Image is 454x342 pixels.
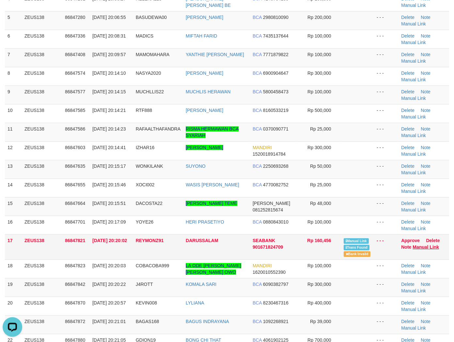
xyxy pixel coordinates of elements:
a: Delete [401,108,414,113]
td: - - - [374,104,399,123]
td: ZEUS138 [22,141,62,160]
span: [DATE] 20:14:41 [92,145,126,150]
span: Copy 7771879822 to clipboard [263,52,289,57]
span: Manually Linked [344,238,369,244]
td: - - - [374,278,399,297]
a: Delete [426,238,440,243]
span: Copy 7435137644 to clipboard [263,33,289,39]
td: - - - [374,48,399,67]
a: Manual Link [401,40,426,45]
a: Note [421,33,431,39]
a: Note [421,15,431,20]
a: Manual Link [401,77,426,82]
span: Copy 1520018914784 to clipboard [253,151,286,157]
span: Rp 500,000 [307,108,331,113]
a: Manual Link [401,307,426,312]
span: Copy 1620010552390 to clipboard [253,270,286,275]
span: COBACOBA999 [136,263,169,268]
span: MUCHLLIS22 [136,89,164,94]
span: Rp 25,000 [310,182,331,187]
a: Manual Link [401,3,426,8]
span: Rp 300,000 [307,282,331,287]
a: Note [421,282,431,287]
td: ZEUS138 [22,278,62,297]
span: Copy 5800458473 to clipboard [263,89,289,94]
span: [DATE] 20:08:31 [92,33,126,39]
span: [DATE] 20:20:02 [92,238,127,243]
span: Copy 0880843010 to clipboard [263,219,289,225]
td: ZEUS138 [22,197,62,216]
span: RTF888 [136,108,152,113]
td: 9 [5,85,22,104]
td: 11 [5,123,22,141]
td: 14 [5,179,22,197]
span: BCA [253,70,262,76]
a: Delete [401,15,414,20]
span: REYMONZ91 [136,238,164,243]
td: 15 [5,197,22,216]
td: 19 [5,278,22,297]
span: Copy 2980810090 to clipboard [263,15,289,20]
a: Note [421,182,431,187]
a: Delete [401,182,414,187]
td: ZEUS138 [22,160,62,179]
a: Note [421,163,431,169]
td: - - - [374,85,399,104]
span: MANDIRI [253,145,272,150]
td: ZEUS138 [22,11,62,30]
td: - - - [374,67,399,85]
td: 16 [5,216,22,234]
a: YANTHIE [PERSON_NAME] [186,52,244,57]
span: Rp 100,000 [307,263,331,268]
td: 20 [5,297,22,315]
span: BAGAS168 [136,319,159,324]
a: Delete [401,300,414,305]
span: WONKILANK [136,163,163,169]
a: Manual Link [401,288,426,293]
span: [DATE] 20:15:51 [92,201,126,206]
a: Note [421,300,431,305]
span: BCA [253,163,262,169]
td: - - - [374,179,399,197]
span: BCA [253,300,262,305]
a: HERI PRASETIYO [186,219,224,225]
td: 10 [5,104,22,123]
span: 86847280 [65,15,85,20]
a: RISMA HERMAWAN BCA SYARIAH [186,126,239,138]
span: Rp 48,000 [310,201,331,206]
a: Note [421,108,431,113]
td: 8 [5,67,22,85]
td: ZEUS138 [22,67,62,85]
span: Bank is not match [344,251,370,257]
a: Delete [401,52,414,57]
td: - - - [374,259,399,278]
a: Delete [401,282,414,287]
span: Copy 6090382797 to clipboard [263,282,289,287]
span: BASUDEWA00 [136,15,167,20]
a: Note [421,145,431,150]
span: 86847574 [65,70,85,76]
a: Note [421,201,431,206]
td: ZEUS138 [22,30,62,48]
a: Manual Link [401,96,426,101]
span: 86847577 [65,89,85,94]
span: NASYA2020 [136,70,161,76]
a: [PERSON_NAME] [186,70,223,76]
span: Rp 100,000 [307,52,331,57]
a: Delete [401,70,414,76]
td: ZEUS138 [22,297,62,315]
span: Rp 160,456 [307,238,331,243]
a: Note [401,244,411,250]
a: Manual Link [413,244,439,250]
span: MAMOMAHARA [136,52,169,57]
a: Note [421,263,431,268]
a: Delete [401,89,414,94]
a: Manual Link [401,114,426,119]
td: 7 [5,48,22,67]
td: ZEUS138 [22,234,62,259]
td: - - - [374,297,399,315]
span: BCA [253,15,262,20]
a: Note [421,70,431,76]
span: RAFAALTHAFANDRA [136,126,180,132]
span: 86847635 [65,163,85,169]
